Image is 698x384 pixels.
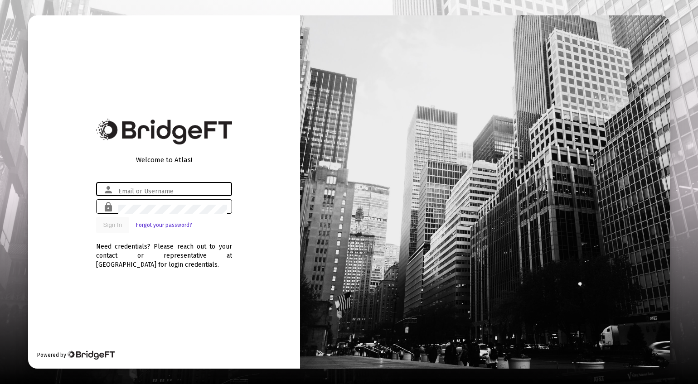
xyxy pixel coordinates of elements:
[103,184,114,195] mat-icon: person
[103,202,114,212] mat-icon: lock
[96,155,232,164] div: Welcome to Atlas!
[136,221,192,230] a: Forgot your password?
[96,119,232,144] img: Bridge Financial Technology Logo
[118,187,227,196] input: Email or Username
[103,221,122,228] span: Sign In
[67,350,115,360] img: Bridge Financial Technology Logo
[96,233,232,269] div: Need credentials? Please reach out to your contact or representative at [GEOGRAPHIC_DATA] for log...
[37,350,115,360] div: Powered by
[96,217,130,233] button: Sign In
